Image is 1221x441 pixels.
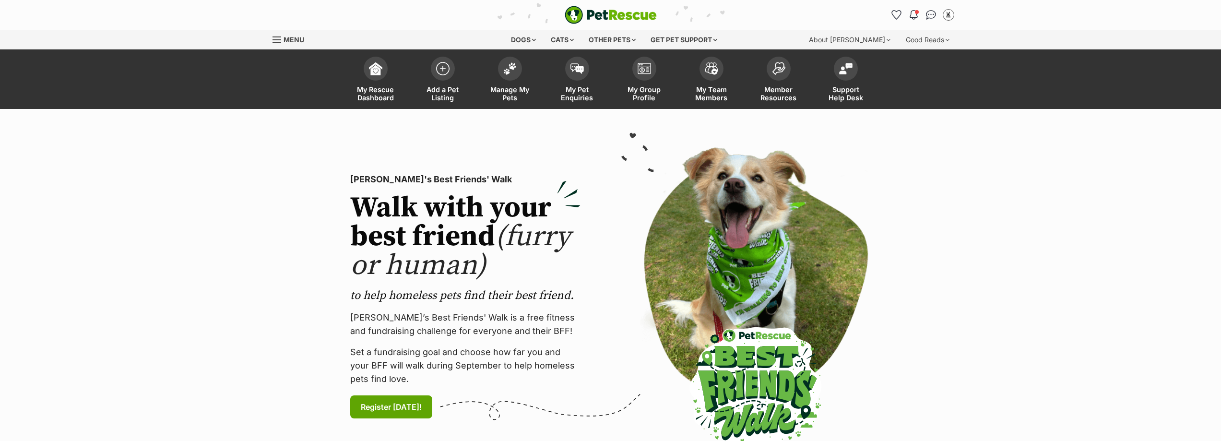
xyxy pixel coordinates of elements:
[350,288,581,303] p: to help homeless pets find their best friend.
[544,30,581,49] div: Cats
[899,30,956,49] div: Good Reads
[644,30,724,49] div: Get pet support
[342,52,409,109] a: My Rescue Dashboard
[941,7,956,23] button: My account
[273,30,311,48] a: Menu
[350,173,581,186] p: [PERSON_NAME]'s Best Friends' Walk
[757,85,800,102] span: Member Resources
[350,219,570,284] span: (furry or human)
[421,85,464,102] span: Add a Pet Listing
[476,52,544,109] a: Manage My Pets
[350,395,432,418] a: Register [DATE]!
[284,36,304,44] span: Menu
[889,7,956,23] ul: Account quick links
[944,10,953,20] img: Urban Kittens Rescue Group profile pic
[369,62,382,75] img: dashboard-icon-eb2f2d2d3e046f16d808141f083e7271f6b2e854fb5c12c21221c1fb7104beca.svg
[802,30,897,49] div: About [PERSON_NAME]
[824,85,867,102] span: Support Help Desk
[570,63,584,74] img: pet-enquiries-icon-7e3ad2cf08bfb03b45e93fb7055b45f3efa6380592205ae92323e6603595dc1f.svg
[350,346,581,386] p: Set a fundraising goal and choose how far you and your BFF will walk during September to help hom...
[839,63,853,74] img: help-desk-icon-fdf02630f3aa405de69fd3d07c3f3aa587a6932b1a1747fa1d2bba05be0121f9.svg
[690,85,733,102] span: My Team Members
[503,62,517,75] img: manage-my-pets-icon-02211641906a0b7f246fdf0571729dbe1e7629f14944591b6c1af311fb30b64b.svg
[889,7,904,23] a: Favourites
[812,52,879,109] a: Support Help Desk
[361,401,422,413] span: Register [DATE]!
[350,194,581,280] h2: Walk with your best friend
[745,52,812,109] a: Member Resources
[504,30,543,49] div: Dogs
[488,85,532,102] span: Manage My Pets
[565,6,657,24] a: PetRescue
[436,62,450,75] img: add-pet-listing-icon-0afa8454b4691262ce3f59096e99ab1cd57d4a30225e0717b998d2c9b9846f56.svg
[623,85,666,102] span: My Group Profile
[906,7,922,23] button: Notifications
[638,63,651,74] img: group-profile-icon-3fa3cf56718a62981997c0bc7e787c4b2cf8bcc04b72c1350f741eb67cf2f40e.svg
[544,52,611,109] a: My Pet Enquiries
[611,52,678,109] a: My Group Profile
[924,7,939,23] a: Conversations
[354,85,397,102] span: My Rescue Dashboard
[910,10,917,20] img: notifications-46538b983faf8c2785f20acdc204bb7945ddae34d4c08c2a6579f10ce5e182be.svg
[705,62,718,75] img: team-members-icon-5396bd8760b3fe7c0b43da4ab00e1e3bb1a5d9ba89233759b79545d2d3fc5d0d.svg
[565,6,657,24] img: logo-e224e6f780fb5917bec1dbf3a21bbac754714ae5b6737aabdf751b685950b380.svg
[678,52,745,109] a: My Team Members
[409,52,476,109] a: Add a Pet Listing
[926,10,936,20] img: chat-41dd97257d64d25036548639549fe6c8038ab92f7586957e7f3b1b290dea8141.svg
[772,62,785,75] img: member-resources-icon-8e73f808a243e03378d46382f2149f9095a855e16c252ad45f914b54edf8863c.svg
[582,30,642,49] div: Other pets
[556,85,599,102] span: My Pet Enquiries
[350,311,581,338] p: [PERSON_NAME]’s Best Friends' Walk is a free fitness and fundraising challenge for everyone and t...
